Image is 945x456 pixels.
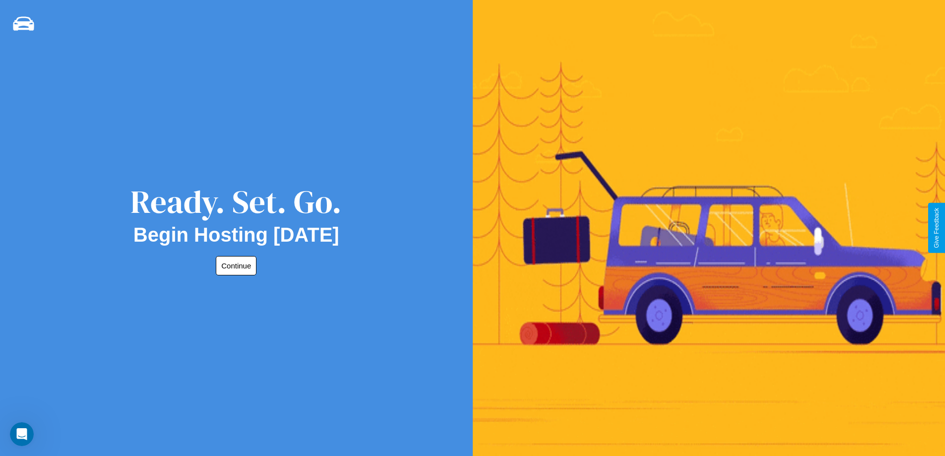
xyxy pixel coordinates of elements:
iframe: Intercom live chat [10,422,34,446]
div: Ready. Set. Go. [130,180,342,224]
h2: Begin Hosting [DATE] [133,224,339,246]
div: Give Feedback [933,208,940,248]
button: Continue [216,256,256,275]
